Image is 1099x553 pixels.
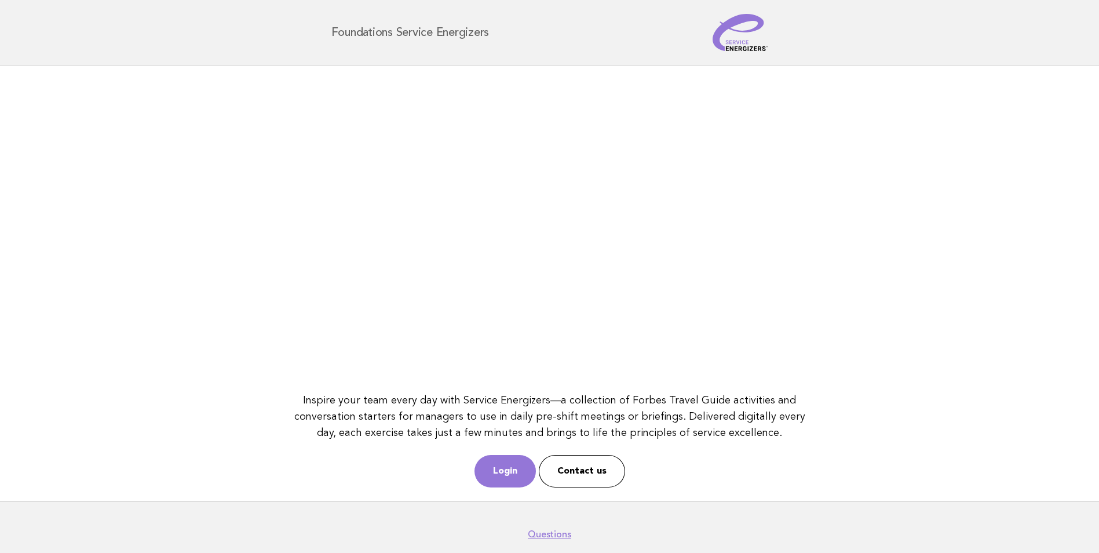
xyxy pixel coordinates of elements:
p: Inspire your team every day with Service Energizers—a collection of Forbes Travel Guide activitie... [289,392,810,441]
img: Service Energizers [713,14,768,51]
iframe: YouTube video player [289,79,810,373]
h1: Foundations Service Energizers [331,27,490,38]
a: Questions [528,529,571,540]
a: Contact us [539,455,625,487]
a: Login [474,455,536,487]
